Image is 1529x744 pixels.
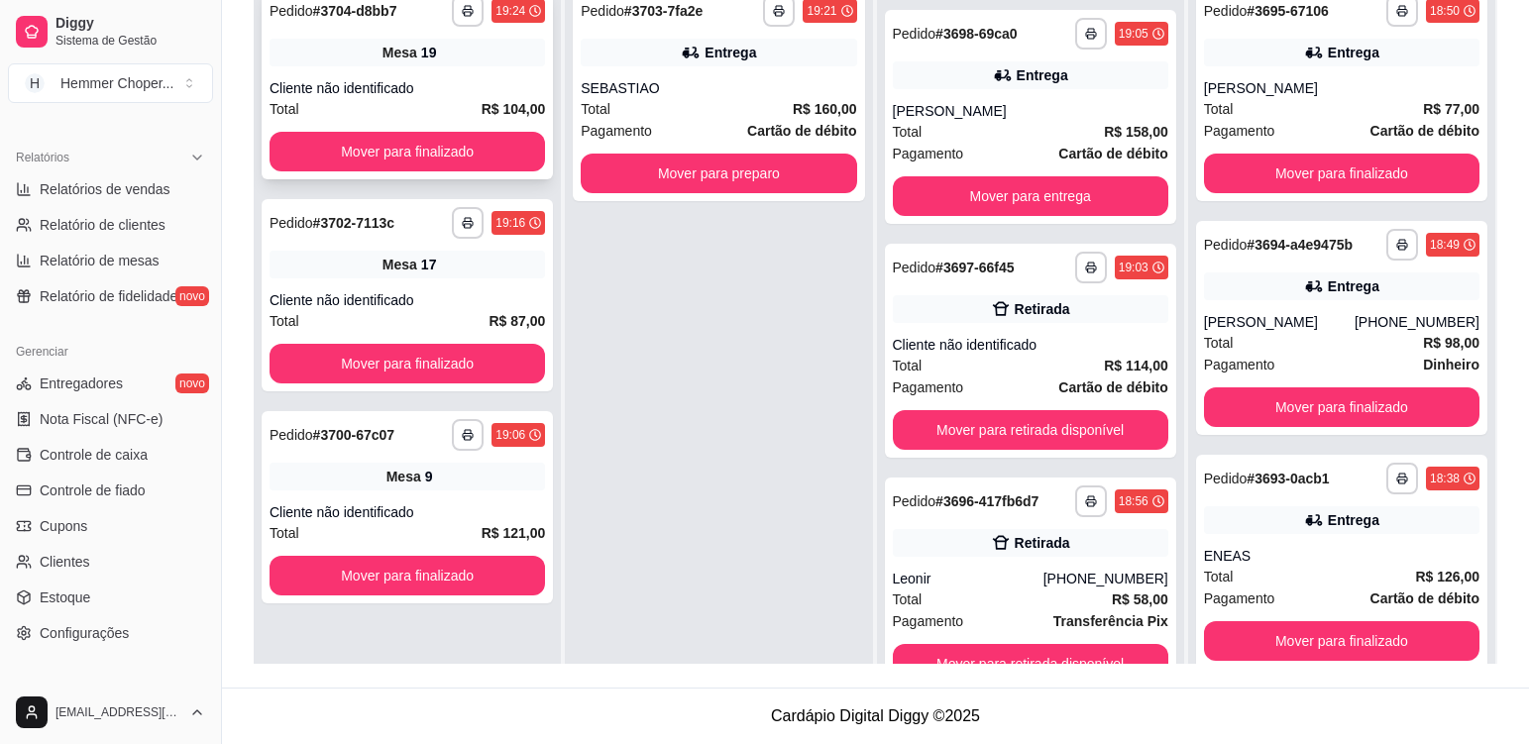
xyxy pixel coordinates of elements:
span: Total [1204,332,1234,354]
div: Cliente não identificado [893,335,1168,355]
button: Mover para retirada disponível [893,410,1168,450]
div: ENEAS [1204,546,1479,566]
strong: R$ 87,00 [489,313,545,329]
strong: # 3703-7fa2e [624,3,703,19]
a: Controle de fiado [8,475,213,506]
div: 19:24 [495,3,525,19]
strong: Cartão de débito [1370,590,1479,606]
span: Total [1204,98,1234,120]
span: Pagamento [1204,587,1275,609]
div: [PHONE_NUMBER] [1355,312,1479,332]
div: 19:21 [807,3,836,19]
span: Total [581,98,610,120]
a: Relatório de clientes [8,209,213,241]
div: 9 [425,467,433,486]
span: Configurações [40,623,129,643]
span: Total [1204,566,1234,587]
div: [PERSON_NAME] [1204,78,1479,98]
span: Controle de caixa [40,445,148,465]
div: Retirada [1015,533,1070,553]
button: Mover para finalizado [1204,154,1479,193]
button: Select a team [8,63,213,103]
strong: Cartão de débito [747,123,856,139]
span: Pedido [581,3,624,19]
button: Mover para finalizado [270,344,545,383]
div: Leonir [893,569,1043,588]
button: Mover para finalizado [270,556,545,595]
div: Entrega [1328,510,1379,530]
strong: R$ 104,00 [482,101,546,117]
span: Pedido [1204,3,1248,19]
strong: # 3697-66f45 [935,260,1014,275]
button: Mover para finalizado [1204,621,1479,661]
div: Entrega [1017,65,1068,85]
span: Pedido [270,215,313,231]
button: Mover para finalizado [270,132,545,171]
div: Hemmer Choper ... [60,73,173,93]
span: Nota Fiscal (NFC-e) [40,409,163,429]
span: Entregadores [40,373,123,393]
div: 19:06 [495,427,525,443]
footer: Cardápio Digital Diggy © 2025 [222,688,1529,744]
a: Controle de caixa [8,439,213,471]
strong: Cartão de débito [1370,123,1479,139]
a: Estoque [8,582,213,613]
span: Mesa [382,255,417,274]
a: Configurações [8,617,213,649]
strong: R$ 77,00 [1423,101,1479,117]
span: Pedido [893,260,936,275]
strong: Cartão de débito [1058,379,1167,395]
span: Pagamento [893,610,964,632]
div: 17 [421,255,437,274]
a: Entregadoresnovo [8,368,213,399]
span: Relatório de mesas [40,251,160,270]
div: 18:38 [1430,471,1460,486]
button: Mover para retirada disponível [893,644,1168,684]
span: Pagamento [581,120,652,142]
a: Relatórios de vendas [8,173,213,205]
div: Gerenciar [8,336,213,368]
span: Total [270,522,299,544]
span: Relatório de fidelidade [40,286,177,306]
span: Mesa [382,43,417,62]
div: Entrega [705,43,756,62]
span: Pedido [270,3,313,19]
a: Relatório de mesas [8,245,213,276]
strong: R$ 158,00 [1104,124,1168,140]
span: Relatório de clientes [40,215,165,235]
div: 19:16 [495,215,525,231]
div: 19:03 [1119,260,1148,275]
strong: # 3693-0acb1 [1247,471,1329,486]
span: Total [270,310,299,332]
strong: R$ 58,00 [1112,591,1168,607]
div: 19 [421,43,437,62]
span: Sistema de Gestão [55,33,205,49]
span: Total [270,98,299,120]
div: [PHONE_NUMBER] [1043,569,1168,588]
span: [EMAIL_ADDRESS][DOMAIN_NAME] [55,704,181,720]
strong: R$ 160,00 [793,101,857,117]
strong: # 3702-7113c [313,215,395,231]
strong: Transferência Pix [1053,613,1168,629]
strong: # 3695-67106 [1247,3,1329,19]
div: SEBASTIAO [581,78,856,98]
span: Pedido [893,26,936,42]
div: Cliente não identificado [270,78,545,98]
strong: R$ 121,00 [482,525,546,541]
span: Pedido [1204,237,1248,253]
button: Mover para finalizado [1204,387,1479,427]
span: Pedido [1204,471,1248,486]
div: Entrega [1328,43,1379,62]
strong: R$ 98,00 [1423,335,1479,351]
a: Clientes [8,546,213,578]
span: H [25,73,45,93]
span: Total [893,588,923,610]
a: Relatório de fidelidadenovo [8,280,213,312]
div: Cliente não identificado [270,502,545,522]
button: Mover para preparo [581,154,856,193]
span: Pedido [270,427,313,443]
strong: # 3700-67c07 [313,427,395,443]
span: Total [893,121,923,143]
div: Entrega [1328,276,1379,296]
a: DiggySistema de Gestão [8,8,213,55]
